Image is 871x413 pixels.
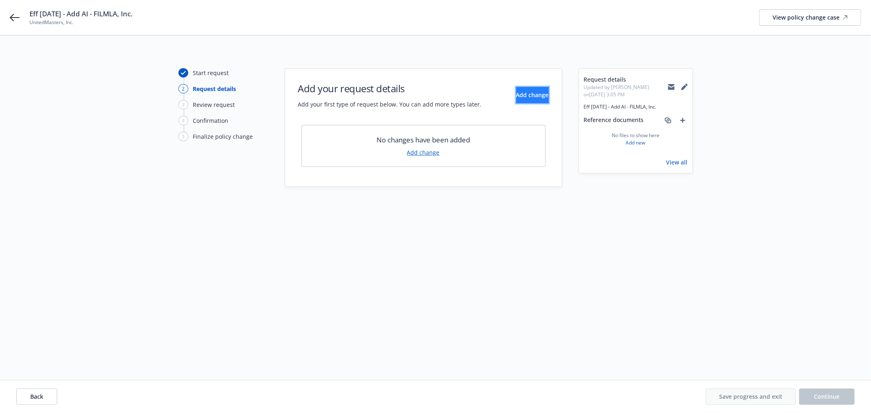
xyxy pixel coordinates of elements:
span: Add your first type of request below. You can add more types later. [298,100,482,109]
span: Save progress and exit [719,393,782,400]
h1: Add your request details [298,82,482,95]
div: Start request [193,69,229,77]
button: Back [16,389,57,405]
span: No changes have been added [376,135,470,145]
a: Add change [407,148,440,157]
button: Add change [516,87,549,103]
div: 5 [178,132,188,141]
a: View policy change case [759,9,861,26]
div: Review request [193,100,235,109]
span: No files to show here [612,132,659,139]
span: Continue [814,393,840,400]
a: View all [666,158,688,167]
div: Confirmation [193,116,229,125]
div: View policy change case [773,10,848,25]
span: Add change [516,91,549,99]
span: Eff [DATE] - Add AI - FILMLA, Inc. [584,103,688,111]
div: 4 [178,116,188,125]
span: Updated by [PERSON_NAME] on [DATE] 3:05 PM [584,84,668,98]
div: 3 [178,100,188,109]
span: Eff [DATE] - Add AI - FILMLA, Inc. [29,9,133,19]
a: associate [663,115,673,125]
div: 2 [178,84,188,93]
span: Request details [584,75,668,84]
span: UnitedMasters, Inc. [29,19,133,26]
div: Finalize policy change [193,132,253,141]
a: Add new [626,139,646,147]
span: Reference documents [584,115,644,125]
button: Save progress and exit [706,389,796,405]
a: add [678,115,688,125]
button: Continue [799,389,855,405]
div: Request details [193,84,236,93]
span: Back [30,393,43,400]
